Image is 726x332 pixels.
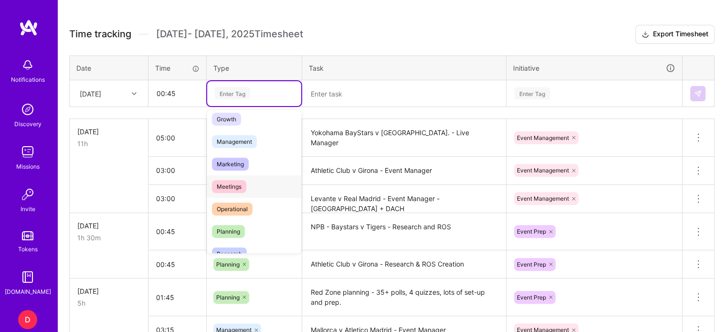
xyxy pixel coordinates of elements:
img: Invite [18,185,37,204]
span: Growth [212,113,241,126]
input: HH:MM [149,81,206,106]
div: Enter Tag [215,86,250,101]
span: Event Management [517,195,569,202]
a: D [16,310,40,329]
input: HH:MM [148,158,206,183]
img: logo [19,19,38,36]
div: 11h [77,139,140,149]
span: [DATE] - [DATE] , 2025 Timesheet [156,28,303,40]
span: Event Management [517,134,569,141]
i: icon Chevron [132,91,137,96]
img: tokens [22,231,33,240]
div: Notifications [11,75,45,85]
div: Tokens [18,244,38,254]
div: 1h 30m [77,233,140,243]
div: [DATE] [77,286,140,296]
span: Planning [216,294,240,301]
i: icon Download [642,30,649,40]
textarea: Yokohama BayStars v [GEOGRAPHIC_DATA]. - Live Manager [303,120,505,156]
div: Initiative [513,63,675,74]
span: Event Prep [517,261,546,268]
span: Planning [216,261,240,268]
div: Enter Tag [515,86,550,101]
input: HH:MM [148,186,206,211]
span: Event Prep [517,294,546,301]
span: Time tracking [69,28,131,40]
div: [DATE] [77,127,140,137]
div: 5h [77,298,140,308]
textarea: Athletic Club v Girona - Research & ROS Creation [303,251,505,278]
div: [DATE] [80,88,101,98]
span: Meetings [212,180,246,193]
span: Event Management [517,167,569,174]
input: HH:MM [148,252,206,277]
textarea: Athletic Club v Girona - Event Manager [303,158,505,184]
textarea: Red Zone planning - 35+ polls, 4 quizzes, lots of set-up and prep. [303,279,505,315]
div: [DATE] [77,221,140,231]
input: HH:MM [148,219,206,244]
div: Invite [21,204,35,214]
div: Discovery [14,119,42,129]
span: Planning [212,225,245,238]
th: Type [207,55,302,80]
span: Operational [212,203,253,215]
div: D [18,310,37,329]
textarea: NPB - Baystars v Tigers - Research and ROS [303,214,505,250]
img: Submit [694,90,702,97]
span: Management [212,135,257,148]
th: Task [302,55,506,80]
div: Time [155,63,200,73]
img: bell [18,55,37,75]
img: teamwork [18,142,37,161]
span: Event Prep [517,228,546,235]
span: Research [212,247,247,260]
img: guide book [18,268,37,287]
img: discovery [18,100,37,119]
th: Date [70,55,148,80]
div: [DOMAIN_NAME] [5,287,51,297]
div: Missions [16,161,40,171]
input: HH:MM [148,285,206,310]
span: Marketing [212,158,249,171]
input: HH:MM [148,125,206,150]
button: Export Timesheet [635,25,715,44]
textarea: Levante v Real Madrid - Event Manager - [GEOGRAPHIC_DATA] + DACH [303,186,505,212]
